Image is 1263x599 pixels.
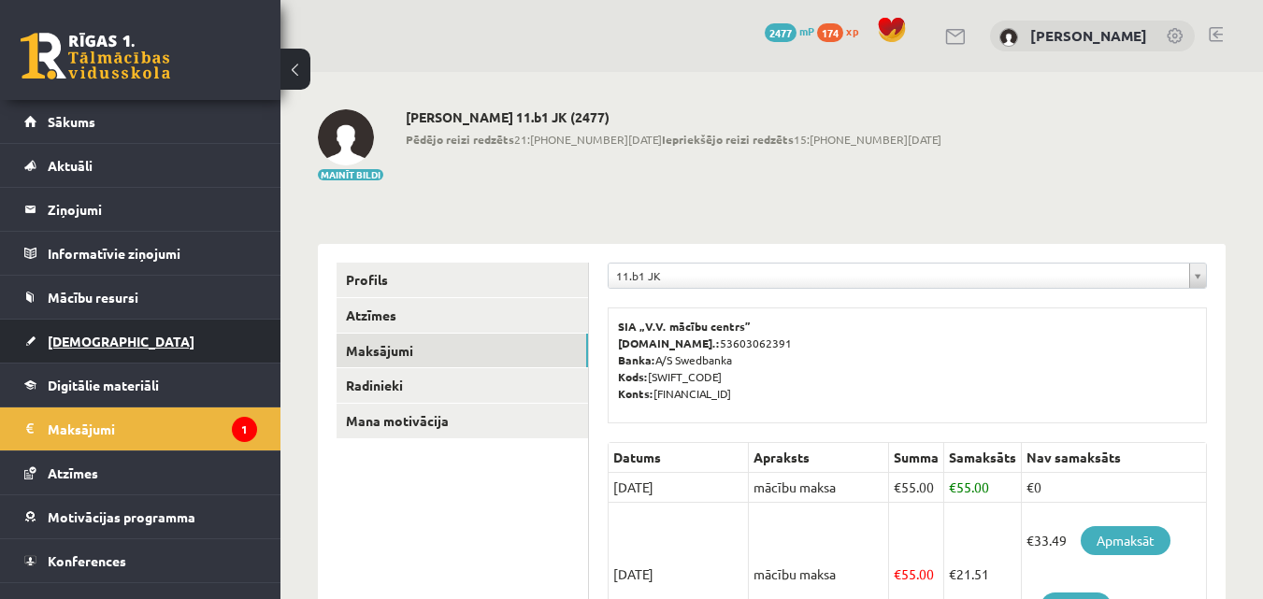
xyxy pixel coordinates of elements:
span: Motivācijas programma [48,508,195,525]
a: Atzīmes [24,451,257,494]
span: Sākums [48,113,95,130]
span: [DEMOGRAPHIC_DATA] [48,333,194,349]
th: Nav samaksāts [1022,443,1207,473]
a: Maksājumi1 [24,407,257,450]
i: 1 [232,417,257,442]
a: Digitālie materiāli [24,364,257,406]
legend: Informatīvie ziņojumi [48,232,257,275]
td: €0 [1022,473,1207,503]
span: 21:[PHONE_NUMBER][DATE] 15:[PHONE_NUMBER][DATE] [406,131,941,148]
a: 11.b1 JK [609,264,1206,288]
legend: Ziņojumi [48,188,257,231]
img: Sindija Nora Dedumete [999,28,1018,47]
span: mP [799,23,814,38]
a: [DEMOGRAPHIC_DATA] [24,320,257,363]
legend: Maksājumi [48,407,257,450]
span: € [949,565,956,582]
td: 55.00 [944,473,1022,503]
span: Atzīmes [48,464,98,481]
th: Datums [609,443,749,473]
b: Kods: [618,369,648,384]
span: Aktuāli [48,157,93,174]
span: 11.b1 JK [616,264,1182,288]
span: Konferences [48,552,126,569]
span: € [894,478,901,495]
a: Maksājumi [337,334,588,368]
b: Pēdējo reizi redzēts [406,132,514,147]
button: Mainīt bildi [318,169,383,180]
img: Sindija Nora Dedumete [318,109,374,165]
a: 2477 mP [765,23,814,38]
span: 2477 [765,23,797,42]
b: Banka: [618,352,655,367]
a: Mana motivācija [337,404,588,438]
a: Rīgas 1. Tālmācības vidusskola [21,33,170,79]
span: Mācību resursi [48,289,138,306]
th: Samaksāts [944,443,1022,473]
span: Digitālie materiāli [48,377,159,393]
a: Motivācijas programma [24,495,257,538]
th: Summa [889,443,944,473]
b: SIA „V.V. mācību centrs” [618,319,752,334]
b: [DOMAIN_NAME].: [618,335,720,350]
span: € [949,478,956,495]
h2: [PERSON_NAME] 11.b1 JK (2477) [406,109,941,125]
a: Ziņojumi [24,188,257,231]
a: Aktuāli [24,144,257,187]
b: Iepriekšējo reizi redzēts [662,132,794,147]
td: [DATE] [609,473,749,503]
td: 55.00 [889,473,944,503]
a: Informatīvie ziņojumi [24,232,257,275]
td: mācību maksa [749,473,889,503]
span: xp [846,23,858,38]
span: € [894,565,901,582]
a: [PERSON_NAME] [1030,26,1147,45]
th: Apraksts [749,443,889,473]
a: 174 xp [817,23,868,38]
a: Mācību resursi [24,276,257,319]
a: Konferences [24,539,257,582]
p: 53603062391 A/S Swedbanka [SWIFT_CODE] [FINANCIAL_ID] [618,318,1197,402]
a: Atzīmes [337,298,588,333]
a: Sākums [24,100,257,143]
a: Radinieki [337,368,588,403]
span: 174 [817,23,843,42]
b: Konts: [618,386,653,401]
a: Apmaksāt [1081,526,1170,555]
a: Profils [337,263,588,297]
